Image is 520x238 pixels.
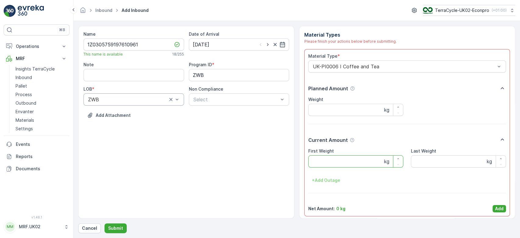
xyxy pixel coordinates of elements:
[210,5,309,13] p: FD730 - RoslinCT (RightCycle) [DATE] #1
[308,85,348,92] p: Planned Amount
[423,7,433,14] img: terracycle_logo_wKaHoWT.png
[16,43,57,49] p: Operations
[4,138,69,150] a: Events
[16,166,67,172] p: Documents
[411,148,436,153] label: Last Weight
[4,52,69,65] button: MRF
[13,116,69,124] a: Materials
[4,5,16,17] img: logo
[16,109,34,115] p: Envanter
[350,86,355,91] div: Help Tooltip Icon
[59,27,65,32] p: ⌘B
[308,206,335,212] p: Net Amount :
[5,130,34,135] span: Tare Weight :
[487,158,492,165] p: kg
[13,90,69,99] a: Process
[304,31,510,38] p: Material Types
[308,175,344,185] button: +Add Outage
[336,206,345,212] p: 0 kg
[82,225,97,231] p: Cancel
[4,40,69,52] button: Operations
[492,8,507,13] p: ( +01:00 )
[16,117,34,123] p: Materials
[83,52,123,57] span: This name is available
[16,66,55,72] p: Insights TerraCycle
[350,138,355,142] div: Help Tooltip Icon
[78,223,101,233] button: Cancel
[4,163,69,175] a: Documents
[308,136,348,144] p: Current Amount
[189,62,212,67] label: Program ID
[96,112,131,118] p: Add Attachment
[16,83,27,89] p: Pallet
[423,5,515,16] button: TerraCycle-UK02-Econpro(+01:00)
[18,5,44,17] img: logo_light-DOdMpM7g.png
[120,7,150,13] span: Add Inbound
[80,9,86,14] a: Homepage
[32,120,34,125] span: -
[189,38,289,51] input: dd/mm/yyyy
[16,92,32,98] p: Process
[5,120,32,125] span: Net Weight :
[4,220,69,233] button: MMMRF.UK02
[16,141,67,147] p: Events
[5,140,32,146] span: Asset Type :
[13,65,69,73] a: Insights TerraCycle
[13,107,69,116] a: Envanter
[495,206,504,212] p: Add
[384,106,389,114] p: kg
[13,124,69,133] a: Settings
[308,53,338,59] label: Material Type
[304,38,510,44] div: Please finish your actions below before submitting.
[34,130,36,135] span: -
[13,99,69,107] a: Outbound
[172,52,184,57] p: 18 / 255
[26,150,60,156] span: UK-PI0022 I PPE
[16,100,36,106] p: Outbound
[16,56,57,62] p: MRF
[5,100,20,105] span: Name :
[5,150,26,156] span: Material :
[104,223,127,233] button: Submit
[493,205,506,212] button: Add
[83,110,134,120] button: Upload File
[13,82,69,90] a: Pallet
[193,96,279,103] p: Select
[5,110,36,115] span: Total Weight :
[189,86,223,92] label: Non Compliance
[95,8,112,13] a: Inbound
[13,73,69,82] a: Inbound
[435,7,489,13] p: TerraCycle-UK02-Econpro
[16,153,67,160] p: Reports
[5,222,15,232] div: MM
[83,62,94,67] label: Note
[312,177,340,183] p: + Add Outage
[36,110,38,115] span: -
[20,100,106,105] span: FD730 - RoslinCT (RightCycle) [DATE] #1
[308,148,334,153] label: First Weight
[83,86,92,92] label: LOB
[189,31,219,37] label: Date of Arrival
[19,224,61,230] p: MRF.UK02
[108,225,123,231] p: Submit
[4,215,69,219] span: v 1.48.1
[83,31,96,37] label: Name
[384,158,389,165] p: kg
[16,74,32,81] p: Inbound
[16,126,33,132] p: Settings
[32,140,51,146] span: FD Pallet
[4,150,69,163] a: Reports
[308,97,323,102] label: Weight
